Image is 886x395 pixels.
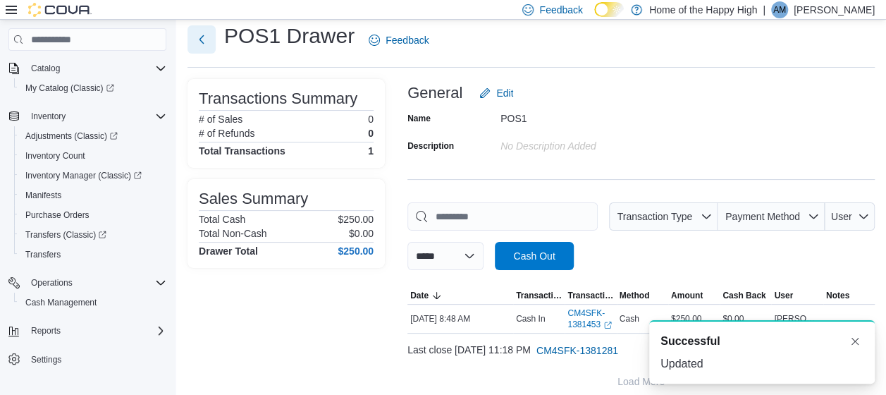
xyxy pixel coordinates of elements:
[25,297,97,308] span: Cash Management
[14,293,172,312] button: Cash Management
[725,211,800,222] span: Payment Method
[531,336,624,365] button: CM4SFK-1381281
[847,333,863,350] button: Dismiss toast
[199,245,258,257] h4: Drawer Total
[407,113,431,124] label: Name
[31,354,61,365] span: Settings
[31,111,66,122] span: Inventory
[20,147,91,164] a: Inventory Count
[199,145,285,157] h4: Total Transactions
[565,287,616,304] button: Transaction #
[20,226,166,243] span: Transfers (Classic)
[20,294,166,311] span: Cash Management
[25,130,118,142] span: Adjustments (Classic)
[31,63,60,74] span: Catalog
[500,135,689,152] div: No Description added
[407,85,462,102] h3: General
[14,78,172,98] a: My Catalog (Classic)
[20,187,166,204] span: Manifests
[20,207,95,224] a: Purchase Orders
[594,2,624,17] input: Dark Mode
[14,126,172,146] a: Adjustments (Classic)
[594,17,595,18] span: Dark Mode
[3,349,172,370] button: Settings
[25,150,85,162] span: Inventory Count
[3,321,172,341] button: Reports
[617,287,668,304] button: Method
[718,202,825,231] button: Payment Method
[25,351,67,368] a: Settings
[20,207,166,224] span: Purchase Orders
[20,167,166,184] span: Inventory Manager (Classic)
[31,277,73,288] span: Operations
[199,228,267,239] h6: Total Non-Cash
[513,249,555,263] span: Cash Out
[368,128,374,139] p: 0
[3,273,172,293] button: Operations
[25,60,166,77] span: Catalog
[20,128,166,145] span: Adjustments (Classic)
[25,190,61,201] span: Manifests
[763,1,765,18] p: |
[660,355,863,372] div: Updated
[199,90,357,107] h3: Transactions Summary
[3,107,172,126] button: Inventory
[609,202,718,231] button: Transaction Type
[513,287,565,304] button: Transaction Type
[620,290,650,301] span: Method
[823,287,875,304] button: Notes
[536,344,618,358] span: CM4SFK-1381281
[199,114,242,125] h6: # of Sales
[407,140,454,152] label: Description
[617,211,693,222] span: Transaction Type
[386,33,429,47] span: Feedback
[31,325,61,336] span: Reports
[496,86,513,100] span: Edit
[20,246,66,263] a: Transfers
[20,226,112,243] a: Transfers (Classic)
[224,22,355,50] h1: POS1 Drawer
[25,229,106,241] span: Transfers (Classic)
[660,333,720,350] span: Successful
[25,249,61,260] span: Transfers
[20,147,166,164] span: Inventory Count
[20,167,147,184] a: Inventory Manager (Classic)
[368,145,374,157] h4: 1
[25,83,114,94] span: My Catalog (Classic)
[668,287,720,304] button: Amount
[14,245,172,265] button: Transfers
[25,108,71,125] button: Inventory
[567,290,613,301] span: Transaction #
[516,313,545,324] p: Cash In
[25,322,66,339] button: Reports
[14,186,172,205] button: Manifests
[338,214,374,225] p: $250.00
[25,274,78,291] button: Operations
[825,202,875,231] button: User
[25,170,142,181] span: Inventory Manager (Classic)
[720,287,771,304] button: Cash Back
[20,246,166,263] span: Transfers
[826,290,849,301] span: Notes
[722,290,765,301] span: Cash Back
[199,214,245,225] h6: Total Cash
[794,1,875,18] p: [PERSON_NAME]
[25,108,166,125] span: Inventory
[25,322,166,339] span: Reports
[363,26,434,54] a: Feedback
[25,274,166,291] span: Operations
[407,202,598,231] input: This is a search bar. As you type, the results lower in the page will automatically filter.
[20,294,102,311] a: Cash Management
[516,290,562,301] span: Transaction Type
[25,351,166,368] span: Settings
[25,209,90,221] span: Purchase Orders
[671,290,703,301] span: Amount
[771,287,823,304] button: User
[410,290,429,301] span: Date
[603,321,612,329] svg: External link
[14,166,172,186] a: Inventory Manager (Classic)
[3,59,172,78] button: Catalog
[567,308,613,330] a: CM4SFK-1381453External link
[14,225,172,245] a: Transfers (Classic)
[500,107,689,124] div: POS1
